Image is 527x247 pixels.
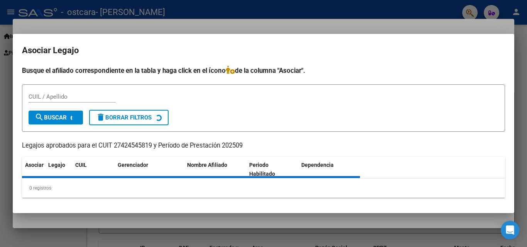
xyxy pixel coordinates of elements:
[48,162,65,168] span: Legajo
[301,162,334,168] span: Dependencia
[72,157,115,182] datatable-header-cell: CUIL
[115,157,184,182] datatable-header-cell: Gerenciador
[35,113,44,122] mat-icon: search
[184,157,246,182] datatable-header-cell: Nombre Afiliado
[35,114,67,121] span: Buscar
[22,178,505,198] div: 0 registros
[75,162,87,168] span: CUIL
[25,162,44,168] span: Asociar
[298,157,360,182] datatable-header-cell: Dependencia
[96,114,152,121] span: Borrar Filtros
[187,162,227,168] span: Nombre Afiliado
[246,157,298,182] datatable-header-cell: Periodo Habilitado
[29,111,83,124] button: Buscar
[89,110,169,125] button: Borrar Filtros
[249,162,275,177] span: Periodo Habilitado
[22,157,45,182] datatable-header-cell: Asociar
[96,113,105,122] mat-icon: delete
[118,162,148,168] span: Gerenciador
[45,157,72,182] datatable-header-cell: Legajo
[22,43,505,58] h2: Asociar Legajo
[501,221,519,239] div: Open Intercom Messenger
[22,141,505,151] p: Legajos aprobados para el CUIT 27424545819 y Período de Prestación 202509
[22,66,505,76] h4: Busque el afiliado correspondiente en la tabla y haga click en el ícono de la columna "Asociar".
